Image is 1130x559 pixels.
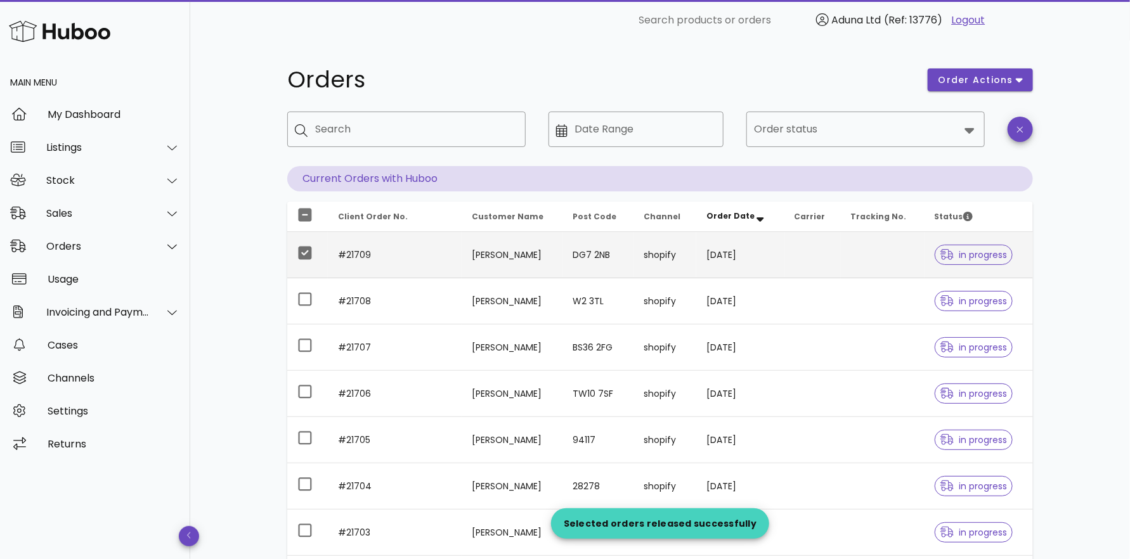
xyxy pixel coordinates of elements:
[287,166,1033,191] p: Current Orders with Huboo
[746,112,985,147] div: Order status
[46,141,150,153] div: Listings
[48,372,180,384] div: Channels
[940,343,1008,352] span: in progress
[644,211,680,222] span: Channel
[633,202,696,232] th: Channel
[573,211,616,222] span: Post Code
[940,482,1008,491] span: in progress
[940,528,1008,537] span: in progress
[696,202,784,232] th: Order Date: Sorted descending. Activate to remove sorting.
[696,371,784,417] td: [DATE]
[935,211,973,222] span: Status
[551,517,769,530] div: Selected orders released successfully
[940,250,1008,259] span: in progress
[696,417,784,463] td: [DATE]
[328,371,462,417] td: #21706
[328,324,462,371] td: #21707
[46,174,150,186] div: Stock
[287,68,912,91] h1: Orders
[851,211,907,222] span: Tracking No.
[795,211,826,222] span: Carrier
[46,306,150,318] div: Invoicing and Payments
[46,207,150,219] div: Sales
[832,13,881,27] span: Aduna Ltd
[633,324,696,371] td: shopify
[328,463,462,510] td: #21704
[633,371,696,417] td: shopify
[940,435,1008,444] span: in progress
[562,324,633,371] td: BS36 2FG
[462,510,562,556] td: [PERSON_NAME]
[633,417,696,463] td: shopify
[841,202,925,232] th: Tracking No.
[784,202,841,232] th: Carrier
[633,232,696,278] td: shopify
[562,371,633,417] td: TW10 7SF
[928,68,1033,91] button: order actions
[9,18,110,45] img: Huboo Logo
[940,389,1008,398] span: in progress
[562,278,633,324] td: W2 3TL
[462,463,562,510] td: [PERSON_NAME]
[706,210,755,221] span: Order Date
[328,232,462,278] td: #21709
[328,278,462,324] td: #21708
[938,74,1014,87] span: order actions
[696,278,784,324] td: [DATE]
[472,211,543,222] span: Customer Name
[328,417,462,463] td: #21705
[696,232,784,278] td: [DATE]
[925,202,1033,232] th: Status
[338,211,408,222] span: Client Order No.
[952,13,985,28] a: Logout
[462,371,562,417] td: [PERSON_NAME]
[48,405,180,417] div: Settings
[633,278,696,324] td: shopify
[462,202,562,232] th: Customer Name
[562,463,633,510] td: 28278
[885,13,943,27] span: (Ref: 13776)
[328,202,462,232] th: Client Order No.
[48,273,180,285] div: Usage
[462,324,562,371] td: [PERSON_NAME]
[562,417,633,463] td: 94117
[562,202,633,232] th: Post Code
[940,297,1008,305] span: in progress
[328,510,462,556] td: #21703
[462,278,562,324] td: [PERSON_NAME]
[462,232,562,278] td: [PERSON_NAME]
[48,108,180,120] div: My Dashboard
[562,232,633,278] td: DG7 2NB
[48,339,180,351] div: Cases
[696,463,784,510] td: [DATE]
[696,324,784,371] td: [DATE]
[462,417,562,463] td: [PERSON_NAME]
[46,240,150,252] div: Orders
[48,438,180,450] div: Returns
[633,463,696,510] td: shopify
